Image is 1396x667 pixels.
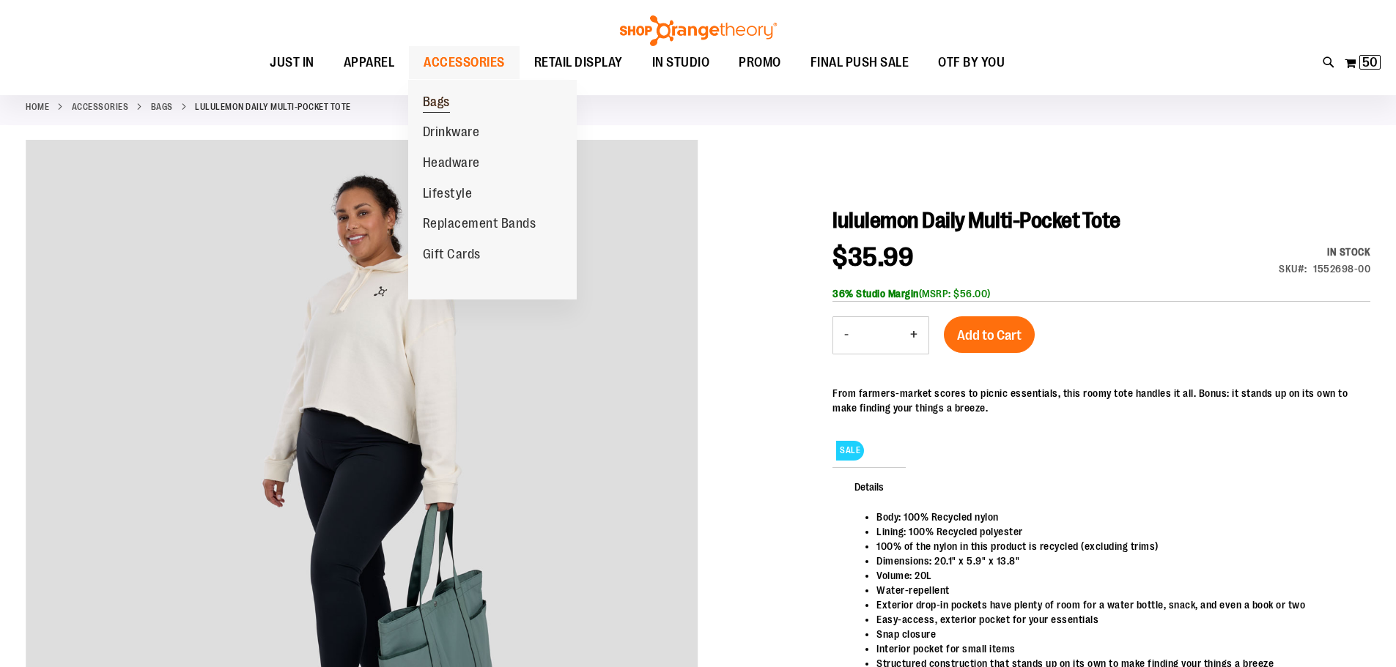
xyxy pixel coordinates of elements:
span: 50 [1362,55,1378,70]
a: Lifestyle [408,179,487,209]
li: Easy-access, exterior pocket for your essentials [876,612,1356,627]
li: Dimensions: 20.1" x 5.9" x 13.8" [876,554,1356,568]
a: Bags [408,87,465,118]
ul: ACCESSORIES [408,80,577,299]
span: Details [832,467,906,505]
a: IN STUDIO [638,46,725,80]
a: APPAREL [329,46,410,80]
li: Snap closure [876,627,1356,641]
span: $35.99 [832,242,913,272]
a: Headware [408,148,495,179]
span: Add to Cart [957,327,1022,343]
a: Gift Cards [408,239,495,270]
span: Headware [423,155,480,174]
img: Shop Orangetheory [618,15,779,46]
span: Lifestyle [423,186,473,204]
li: Body: 100% Recycled nylon [876,510,1356,524]
a: Home [26,100,49,113]
div: From farmers-market scores to picnic essentials, this roomy tote handles it all. Bonus: it stands... [832,386,1370,415]
li: Water-repellent [876,583,1356,597]
span: RETAIL DISPLAY [534,46,623,79]
span: JUST IN [270,46,314,79]
span: PROMO [739,46,781,79]
a: OTF BY YOU [923,46,1019,80]
a: PROMO [724,46,796,80]
a: Replacement Bands [408,209,551,239]
span: OTF BY YOU [938,46,1005,79]
li: Interior pocket for small items [876,641,1356,656]
a: ACCESSORIES [72,100,129,113]
span: Gift Cards [423,247,481,265]
a: Bags [151,100,173,113]
span: SALE [836,441,864,461]
a: RETAIL DISPLAY [520,46,638,80]
li: 100% of the nylon in this product is recycled (excluding trims) [876,539,1356,554]
strong: lululemon Daily Multi-Pocket Tote [195,100,351,113]
a: ACCESSORIES [409,46,520,79]
li: Exterior drop-in pockets have plenty of room for a water bottle, snack, and even a book or two [876,597,1356,612]
strong: SKU [1279,263,1307,275]
input: Product quantity [860,318,899,353]
span: FINAL PUSH SALE [810,46,909,79]
span: Bags [423,94,450,113]
a: JUST IN [255,46,329,80]
button: Add to Cart [944,316,1035,353]
button: Decrease product quantity [833,317,860,354]
span: Drinkware [423,124,480,143]
a: Drinkware [408,117,495,148]
span: In stock [1327,246,1370,258]
span: IN STUDIO [652,46,710,79]
div: 1552698-00 [1313,261,1370,276]
b: 36% Studio Margin [832,288,919,299]
li: Volume: 20L [876,568,1356,583]
li: Lining: 100% Recycled polyester [876,524,1356,539]
button: Increase product quantity [899,317,928,354]
span: ACCESSORIES [424,46,505,79]
span: Replacement Bands [423,216,536,234]
span: APPAREL [344,46,395,79]
span: lululemon Daily Multi-Pocket Tote [832,208,1120,233]
div: Availability [1279,245,1370,259]
a: FINAL PUSH SALE [796,46,924,80]
div: (MSRP: $56.00) [832,286,1370,301]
